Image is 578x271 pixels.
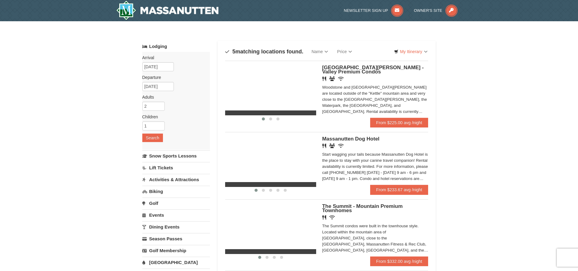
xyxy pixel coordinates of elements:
[333,46,357,58] a: Price
[142,209,210,221] a: Events
[329,76,335,81] i: Banquet Facilities
[370,256,428,266] a: From $332.00 avg /night
[322,215,326,220] i: Restaurant
[142,257,210,268] a: [GEOGRAPHIC_DATA]
[142,150,210,161] a: Snow Sports Lessons
[142,162,210,173] a: Lift Tickets
[142,74,205,80] label: Departure
[142,55,205,61] label: Arrival
[322,65,424,75] span: [GEOGRAPHIC_DATA][PERSON_NAME] - Valley Premium Condos
[370,185,428,195] a: From $233.67 avg /night
[322,203,403,213] span: The Summit - Mountain Premium Townhomes
[116,1,219,20] a: Massanutten Resort
[142,233,210,244] a: Season Passes
[414,8,442,13] span: Owner's Site
[142,41,210,52] a: Lodging
[329,215,335,220] i: Wireless Internet (free)
[142,174,210,185] a: Activities & Attractions
[322,76,326,81] i: Restaurant
[322,136,380,142] span: Massanutten Dog Hotel
[338,144,344,148] i: Wireless Internet (free)
[390,47,431,56] a: My Itinerary
[116,1,219,20] img: Massanutten Resort Logo
[142,221,210,232] a: Dining Events
[414,8,458,13] a: Owner's Site
[142,94,205,100] label: Adults
[142,186,210,197] a: Biking
[370,118,428,127] a: From $225.00 avg /night
[322,144,326,148] i: Restaurant
[329,144,335,148] i: Banquet Facilities
[142,198,210,209] a: Golf
[322,84,428,115] div: Woodstone and [GEOGRAPHIC_DATA][PERSON_NAME] are located outside of the "Kettle" mountain area an...
[322,223,428,253] div: The Summit condos were built in the townhouse style. Located within the mountain area of [GEOGRAP...
[344,8,403,13] a: Newsletter Sign Up
[338,76,344,81] i: Wireless Internet (free)
[142,245,210,256] a: Golf Membership
[322,151,428,182] div: Start wagging your tails because Massanutten Dog Hotel is the place to stay with your canine trav...
[142,134,163,142] button: Search
[307,46,333,58] a: Name
[344,8,388,13] span: Newsletter Sign Up
[142,114,205,120] label: Children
